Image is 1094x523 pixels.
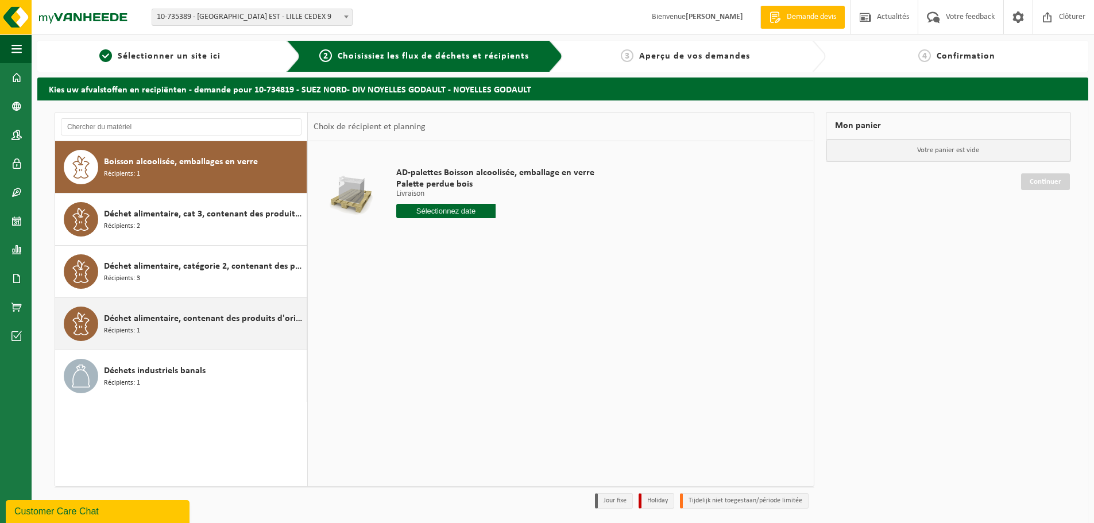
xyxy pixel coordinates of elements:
[1021,173,1070,190] a: Continuer
[104,312,304,326] span: Déchet alimentaire, contenant des produits d'origine animale, non emballé, catégorie 3
[396,167,594,179] span: AD-palettes Boisson alcoolisée, emballage en verre
[104,326,140,336] span: Récipients: 1
[308,113,431,141] div: Choix de récipient et planning
[826,140,1071,161] p: Votre panier est vide
[319,49,332,62] span: 2
[55,141,307,193] button: Boisson alcoolisée, emballages en verre Récipients: 1
[55,298,307,350] button: Déchet alimentaire, contenant des produits d'origine animale, non emballé, catégorie 3 Récipients: 1
[639,493,674,509] li: Holiday
[760,6,845,29] a: Demande devis
[937,52,995,61] span: Confirmation
[104,378,140,389] span: Récipients: 1
[43,49,277,63] a: 1Sélectionner un site ici
[396,179,594,190] span: Palette perdue bois
[595,493,633,509] li: Jour fixe
[104,221,140,232] span: Récipients: 2
[104,273,140,284] span: Récipients: 3
[104,259,304,273] span: Déchet alimentaire, catégorie 2, contenant des produits d'origine animale, emballage mélangé
[152,9,353,26] span: 10-735389 - SUEZ RV NORD EST - LILLE CEDEX 9
[396,190,594,198] p: Livraison
[104,364,206,378] span: Déchets industriels banals
[338,52,529,61] span: Choisissiez les flux de déchets et récipients
[55,193,307,246] button: Déchet alimentaire, cat 3, contenant des produits d'origine animale, emballage synthétique Récipi...
[918,49,931,62] span: 4
[55,246,307,298] button: Déchet alimentaire, catégorie 2, contenant des produits d'origine animale, emballage mélangé Réci...
[639,52,750,61] span: Aperçu de vos demandes
[784,11,839,23] span: Demande devis
[61,118,301,135] input: Chercher du matériel
[396,204,496,218] input: Sélectionnez date
[621,49,633,62] span: 3
[104,207,304,221] span: Déchet alimentaire, cat 3, contenant des produits d'origine animale, emballage synthétique
[99,49,112,62] span: 1
[104,169,140,180] span: Récipients: 1
[680,493,809,509] li: Tijdelijk niet toegestaan/période limitée
[55,350,307,402] button: Déchets industriels banals Récipients: 1
[104,155,258,169] span: Boisson alcoolisée, emballages en verre
[686,13,743,21] strong: [PERSON_NAME]
[37,78,1088,100] h2: Kies uw afvalstoffen en recipiënten - demande pour 10-734819 - SUEZ NORD- DIV NOYELLES GODAULT - ...
[152,9,352,25] span: 10-735389 - SUEZ RV NORD EST - LILLE CEDEX 9
[6,498,192,523] iframe: chat widget
[826,112,1072,140] div: Mon panier
[118,52,221,61] span: Sélectionner un site ici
